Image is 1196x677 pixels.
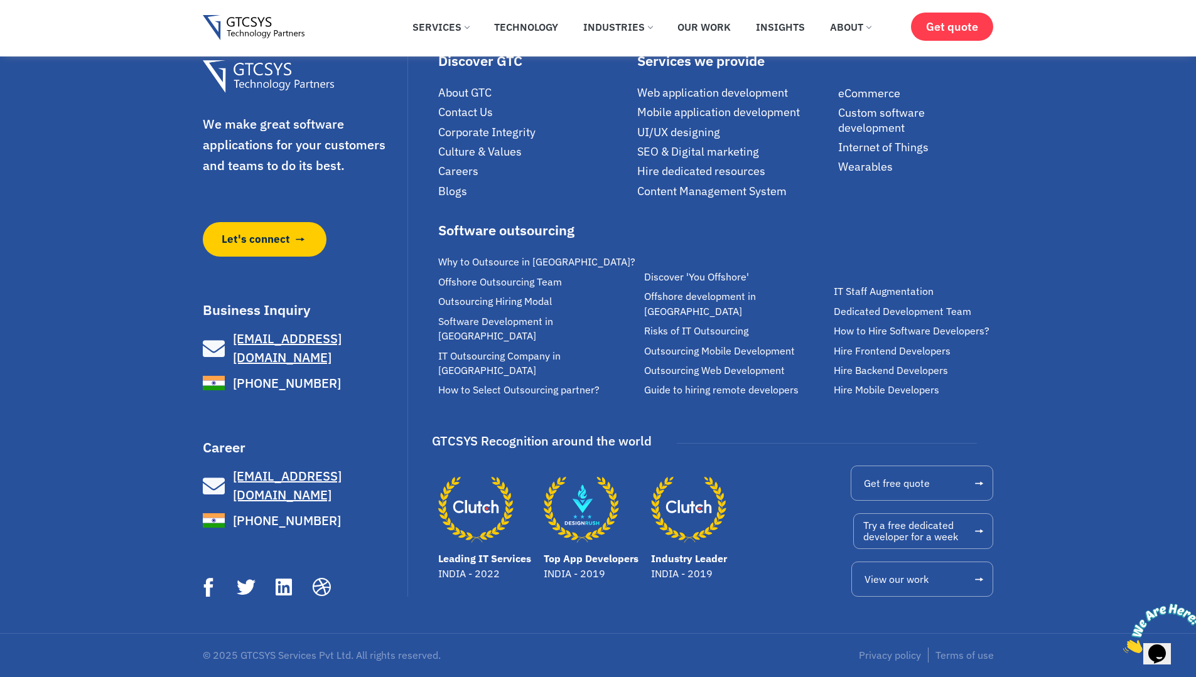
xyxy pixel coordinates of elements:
a: [PHONE_NUMBER] [203,372,405,394]
div: GTCSYS Recognition around the world [432,429,652,453]
span: Let's connect [222,232,290,247]
span: [PHONE_NUMBER] [230,374,341,393]
a: Outsourcing Hiring Modal [438,294,638,309]
span: eCommerce [838,86,900,100]
a: Hire Frontend Developers [834,344,1000,358]
iframe: chat widget [1118,599,1196,658]
a: Top App Developers [544,552,638,565]
a: Get free quote [851,466,993,501]
a: Services [403,13,478,41]
a: Top App Developers [544,472,619,547]
span: Web application development [637,85,788,100]
span: How to Hire Software Developers? [834,324,989,338]
a: Privacy policy [859,648,921,663]
span: [PHONE_NUMBER] [230,511,341,530]
a: Dedicated Development Team [834,304,1000,319]
a: Leading IT Services [438,472,514,547]
div: Discover GTC [438,54,631,68]
a: UI/UX designing [637,125,832,139]
span: Outsourcing Web Development [644,363,785,378]
a: Leading IT Services [438,552,531,565]
a: Outsourcing Mobile Development [644,344,827,358]
a: Hire Mobile Developers [834,383,1000,397]
span: IT Staff Augmentation [834,284,934,299]
img: Chat attention grabber [5,5,83,55]
p: © 2025 GTCSYS Services Pvt Ltd. All rights reserved. [203,650,592,660]
a: Industries [574,13,662,41]
a: Corporate Integrity [438,125,631,139]
a: Insights [746,13,814,41]
a: Content Management System [637,184,832,198]
span: About GTC [438,85,492,100]
span: Blogs [438,184,467,198]
a: Culture & Values [438,144,631,159]
a: Wearables [838,159,994,174]
span: View our work [865,574,929,584]
span: Hire Mobile Developers [834,383,939,397]
span: [EMAIL_ADDRESS][DOMAIN_NAME] [233,467,342,503]
span: Get free quote [864,478,930,488]
a: View our work [851,562,993,597]
span: Hire dedicated resources [637,164,765,178]
a: Risks of IT Outsourcing [644,324,827,338]
a: How to Hire Software Developers? [834,324,1000,338]
span: SEO & Digital marketing [637,144,759,159]
p: We make great software applications for your customers and teams to do its best. [203,114,405,176]
span: Internet of Things [838,140,929,154]
a: Guide to hiring remote developers [644,383,827,397]
span: Try a free dedicated developer for a week [863,520,958,542]
a: Offshore development in [GEOGRAPHIC_DATA] [644,289,827,319]
span: Guide to hiring remote developers [644,383,799,397]
a: Blogs [438,184,631,198]
span: Contact Us [438,105,493,119]
a: Software Development in [GEOGRAPHIC_DATA] [438,314,638,344]
a: Internet of Things [838,140,994,154]
p: INDIA - 2019 [544,566,638,581]
span: Content Management System [637,184,787,198]
a: Contact Us [438,105,631,119]
a: IT Staff Augmentation [834,284,1000,299]
a: Industry Leader [651,552,727,565]
a: Custom software development [838,105,994,135]
p: INDIA - 2022 [438,566,531,581]
span: Wearables [838,159,893,174]
span: Risks of IT Outsourcing [644,324,748,338]
img: Gtcsys logo [203,15,305,41]
span: [EMAIL_ADDRESS][DOMAIN_NAME] [233,330,342,366]
a: Get quote [911,13,993,41]
a: Discover 'You Offshore' [644,270,827,284]
a: How to Select Outsourcing partner? [438,383,638,397]
span: Discover 'You Offshore' [644,270,749,284]
a: [EMAIL_ADDRESS][DOMAIN_NAME] [203,467,405,504]
span: Corporate Integrity [438,125,536,139]
a: Mobile application development [637,105,832,119]
div: Software outsourcing [438,223,638,237]
span: Dedicated Development Team [834,304,971,319]
a: eCommerce [838,86,994,100]
a: Terms of use [935,648,994,663]
a: [EMAIL_ADDRESS][DOMAIN_NAME] [203,329,405,367]
span: Get quote [926,20,978,33]
a: Hire dedicated resources [637,164,832,178]
span: Careers [438,164,478,178]
a: IT Outsourcing Company in [GEOGRAPHIC_DATA] [438,349,638,378]
a: Technology [485,13,568,41]
a: Offshore Outsourcing Team [438,275,638,289]
a: Industry Leader [651,472,726,547]
a: Web application development [637,85,832,100]
a: Let's connect [203,222,327,257]
span: Why to Outsource in [GEOGRAPHIC_DATA]? [438,255,635,269]
a: Hire Backend Developers [834,363,1000,378]
span: Offshore Outsourcing Team [438,275,562,289]
a: About GTC [438,85,631,100]
span: Mobile application development [637,105,800,119]
span: Culture & Values [438,144,522,159]
span: Hire Backend Developers [834,363,948,378]
a: SEO & Digital marketing [637,144,832,159]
